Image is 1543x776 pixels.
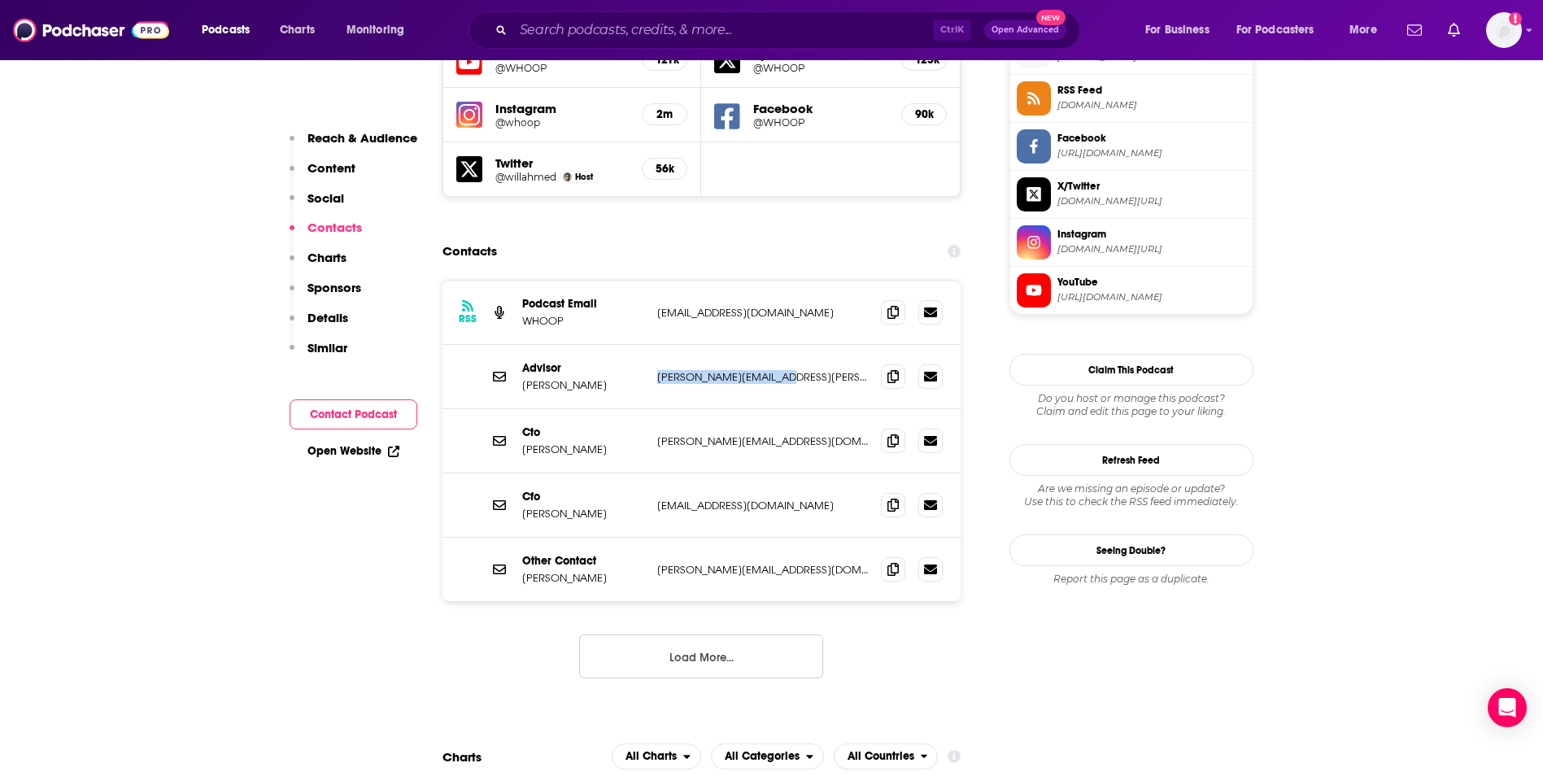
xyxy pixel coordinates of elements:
a: Show notifications dropdown [1441,16,1467,44]
p: Details [307,310,348,325]
a: @willahmed [495,171,556,183]
img: User Profile [1486,12,1522,48]
h5: 90k [915,107,933,121]
span: https://www.youtube.com/@WHOOP [1057,291,1246,303]
p: Podcast Email [522,297,644,311]
p: [EMAIL_ADDRESS][DOMAIN_NAME] [657,306,869,320]
h2: Countries [834,743,939,769]
img: Will Ahmed [563,172,572,181]
button: open menu [1226,17,1338,43]
button: open menu [711,743,824,769]
span: feeds.buzzsprout.com [1057,99,1246,111]
button: Contacts [290,220,362,250]
div: Search podcasts, credits, & more... [484,11,1096,49]
p: Other Contact [522,554,644,568]
a: Seeing Double? [1009,534,1253,566]
span: X/Twitter [1057,179,1246,194]
button: Reach & Audience [290,130,417,160]
div: Are we missing an episode or update? Use this to check the RSS feed immediately. [1009,482,1253,508]
button: Details [290,310,348,340]
img: Podchaser - Follow, Share and Rate Podcasts [13,15,169,46]
button: open menu [335,17,425,43]
button: open menu [1338,17,1397,43]
span: Host [575,172,593,182]
a: RSS Feed[DOMAIN_NAME] [1017,81,1246,116]
p: [PERSON_NAME][EMAIL_ADDRESS][PERSON_NAME][DOMAIN_NAME] [657,370,869,384]
button: Charts [290,250,347,280]
button: Open AdvancedNew [984,20,1066,40]
p: Social [307,190,344,206]
button: Claim This Podcast [1009,354,1253,386]
span: For Business [1145,19,1210,41]
input: Search podcasts, credits, & more... [513,17,933,43]
a: X/Twitter[DOMAIN_NAME][URL] [1017,177,1246,211]
div: Open Intercom Messenger [1488,688,1527,727]
h5: 2m [656,107,673,121]
p: Advisor [522,361,644,375]
span: Logged in as audreytaylor13 [1486,12,1522,48]
p: Cfo [522,490,644,504]
button: Social [290,190,344,220]
a: Instagram[DOMAIN_NAME][URL] [1017,225,1246,259]
a: Open Website [307,444,399,458]
a: YouTube[URL][DOMAIN_NAME] [1017,273,1246,307]
span: twitter.com/WHOOP [1057,195,1246,207]
a: @WHOOP [753,116,888,129]
p: Cto [522,425,644,439]
span: Podcasts [202,19,250,41]
span: All Countries [848,751,914,762]
svg: Add a profile image [1509,12,1522,25]
p: [PERSON_NAME] [522,378,644,392]
span: Monitoring [347,19,404,41]
p: Contacts [307,220,362,235]
span: All Categories [725,751,800,762]
span: Do you host or manage this podcast? [1009,392,1253,405]
span: All Charts [625,751,677,762]
button: open menu [612,743,701,769]
p: [PERSON_NAME][EMAIL_ADDRESS][DOMAIN_NAME] [657,434,869,448]
h5: Twitter [495,155,630,171]
p: [PERSON_NAME] [522,571,644,585]
a: @whoop [495,116,630,129]
p: Similar [307,340,347,355]
button: Show profile menu [1486,12,1522,48]
span: New [1036,10,1066,25]
span: For Podcasters [1236,19,1314,41]
span: Ctrl K [933,20,971,41]
p: [PERSON_NAME] [522,507,644,521]
p: [PERSON_NAME][EMAIL_ADDRESS][DOMAIN_NAME] [657,563,869,577]
p: WHOOP [522,314,644,328]
button: Load More... [579,634,823,678]
button: open menu [1134,17,1230,43]
p: [EMAIL_ADDRESS][DOMAIN_NAME] [657,499,869,512]
h2: Charts [442,749,482,765]
span: Open Advanced [992,26,1059,34]
button: open menu [834,743,939,769]
h3: RSS [459,312,477,325]
span: RSS Feed [1057,83,1246,98]
h2: Contacts [442,236,497,267]
a: @WHOOP [753,62,888,74]
img: iconImage [456,102,482,128]
h2: Platforms [612,743,701,769]
button: Similar [290,340,347,370]
span: Instagram [1057,227,1246,242]
button: Refresh Feed [1009,444,1253,476]
div: Claim and edit this page to your liking. [1009,392,1253,418]
p: [PERSON_NAME] [522,442,644,456]
p: Charts [307,250,347,265]
a: Charts [269,17,325,43]
h5: 56k [656,162,673,176]
a: Show notifications dropdown [1401,16,1428,44]
a: @WHOOP [495,62,630,74]
h5: Facebook [753,101,888,116]
span: Charts [280,19,315,41]
span: instagram.com/whoop [1057,243,1246,255]
p: Reach & Audience [307,130,417,146]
